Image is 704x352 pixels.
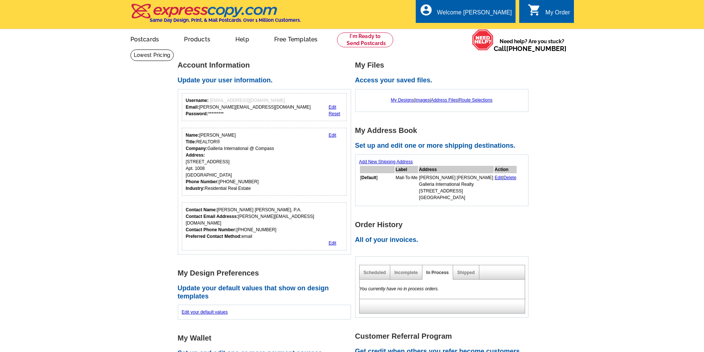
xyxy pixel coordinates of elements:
td: Mail-To-Me [395,174,418,201]
a: shopping_cart My Order [528,8,570,17]
h1: Account Information [178,61,355,69]
a: Delete [503,175,516,180]
a: Scheduled [364,270,386,275]
a: Route Selections [459,98,493,103]
td: | [494,174,517,201]
h1: My Files [355,61,533,69]
a: Free Templates [262,30,330,47]
h2: Update your default values that show on design templates [178,284,355,300]
a: Products [172,30,222,47]
th: Action [494,166,517,173]
a: My Designs [391,98,414,103]
h2: All of your invoices. [355,236,533,244]
a: In Process [426,270,449,275]
th: Address [419,166,494,173]
strong: Company: [186,146,208,151]
strong: Preferred Contact Method: [186,234,242,239]
div: Your login information. [182,93,347,121]
h2: Access your saved files. [355,76,533,85]
div: [PERSON_NAME] REALTOR® Galleria International @ Compass [STREET_ADDRESS] Apt. 1008 [GEOGRAPHIC_DA... [186,132,274,192]
strong: Industry: [186,186,205,191]
a: Edit your default values [182,310,228,315]
a: Edit [495,175,503,180]
div: Who should we contact regarding order issues? [182,202,347,250]
strong: Name: [186,133,200,138]
a: Edit [329,133,336,138]
a: Add New Shipping Address [359,159,413,164]
strong: Contact Phone Number: [186,227,237,232]
i: account_circle [419,3,433,17]
td: [ ] [360,174,395,201]
div: [PERSON_NAME] [PERSON_NAME], P.A. [PERSON_NAME][EMAIL_ADDRESS][DOMAIN_NAME] [PHONE_NUMBER] email [186,206,343,240]
h2: Update your user information. [178,76,355,85]
a: Shipped [457,270,475,275]
strong: Title: [186,139,196,144]
a: Edit [329,240,336,246]
a: Postcards [119,30,171,47]
h4: Same Day Design, Print, & Mail Postcards. Over 1 Million Customers. [150,17,301,23]
span: Call [494,45,567,52]
a: Help [224,30,261,47]
b: Default [361,175,377,180]
a: Images [415,98,429,103]
span: Need help? Are you stuck? [494,38,570,52]
h1: Customer Referral Program [355,332,533,340]
h1: My Address Book [355,127,533,134]
div: | | | [359,93,524,107]
strong: Address: [186,153,205,158]
i: shopping_cart [528,3,541,17]
a: Reset [329,111,340,116]
strong: Contact Email Addresss: [186,214,238,219]
strong: Email: [186,105,199,110]
th: Label [395,166,418,173]
div: Welcome [PERSON_NAME] [437,9,512,20]
h2: Set up and edit one or more shipping destinations. [355,142,533,150]
h1: My Design Preferences [178,269,355,277]
strong: Phone Number: [186,179,219,184]
a: Incomplete [394,270,418,275]
strong: Contact Name: [186,207,217,212]
strong: Password: [186,111,208,116]
a: [PHONE_NUMBER] [506,45,567,52]
a: Edit [329,105,336,110]
div: Your personal details. [182,128,347,196]
td: [PERSON_NAME] [PERSON_NAME] Galleria International Realty [STREET_ADDRESS] [GEOGRAPHIC_DATA] [419,174,494,201]
img: help [472,29,494,51]
div: My Order [545,9,570,20]
h1: Order History [355,221,533,229]
a: Same Day Design, Print, & Mail Postcards. Over 1 Million Customers. [130,9,301,23]
h1: My Wallet [178,334,355,342]
div: [PERSON_NAME][EMAIL_ADDRESS][DOMAIN_NAME] ********* [186,97,311,117]
span: [EMAIL_ADDRESS][DOMAIN_NAME] [210,98,285,103]
a: Address Files [431,98,458,103]
em: You currently have no in process orders. [360,286,439,291]
strong: Username: [186,98,209,103]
